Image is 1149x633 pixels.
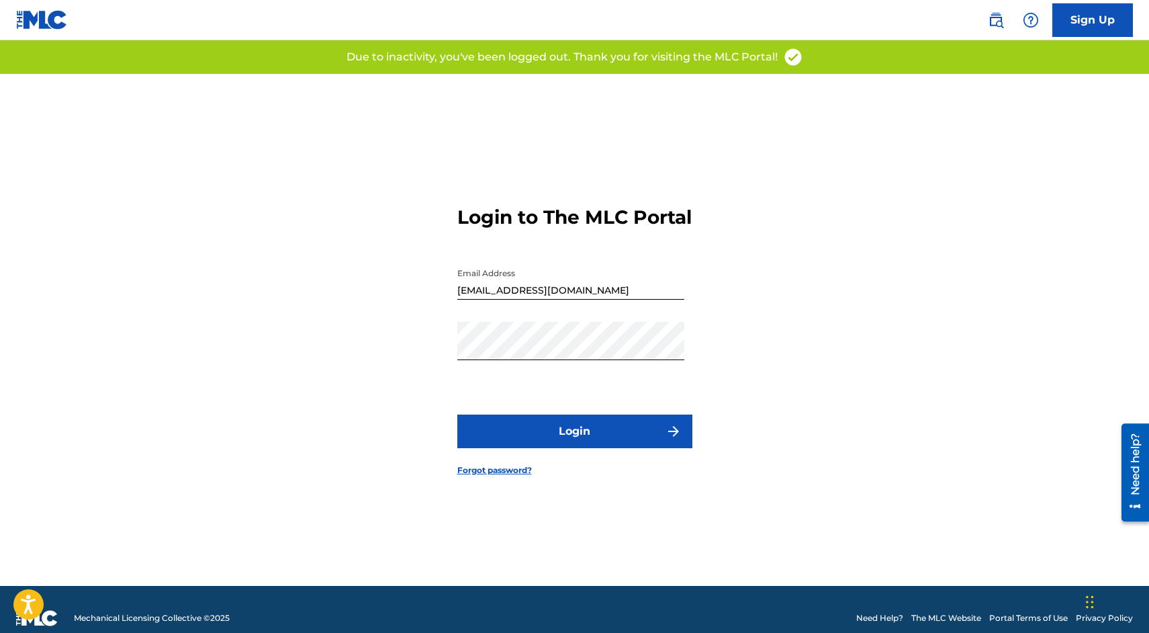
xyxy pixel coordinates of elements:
a: Portal Terms of Use [989,612,1068,624]
a: The MLC Website [911,612,981,624]
button: Login [457,415,692,448]
img: access [783,47,803,67]
img: f7272a7cc735f4ea7f67.svg [665,423,682,439]
iframe: Chat Widget [1082,568,1149,633]
a: Privacy Policy [1076,612,1133,624]
img: help [1023,12,1039,28]
a: Need Help? [856,612,903,624]
img: logo [16,610,58,626]
p: Due to inactivity, you've been logged out. Thank you for visiting the MLC Portal! [347,49,778,65]
div: Help [1017,7,1044,34]
a: Sign Up [1052,3,1133,37]
img: search [988,12,1004,28]
a: Public Search [982,7,1009,34]
iframe: Resource Center [1111,417,1149,528]
span: Mechanical Licensing Collective © 2025 [74,612,230,624]
div: Drag [1086,582,1094,622]
a: Forgot password? [457,464,532,476]
h3: Login to The MLC Portal [457,206,692,229]
img: MLC Logo [16,10,68,30]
